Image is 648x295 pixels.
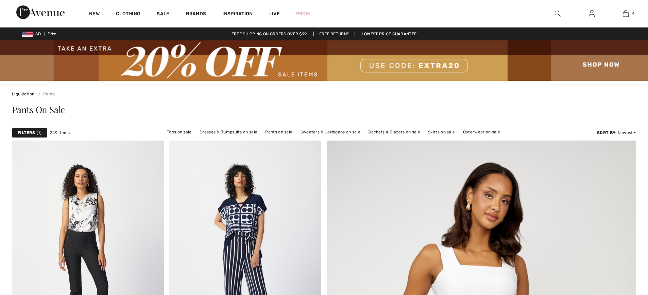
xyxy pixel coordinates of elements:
span: 1 [37,130,41,136]
a: Outerwear on sale [460,128,504,136]
span: USD [22,32,44,36]
a: Pants on sale [262,128,296,136]
span: 349 items [50,130,70,136]
a: Sale [157,11,169,18]
a: Free shipping on orders over $99 [226,32,312,36]
a: Live [269,10,280,17]
a: Clothing [116,11,140,18]
img: 1ère Avenue [16,5,65,19]
a: Prom [296,10,310,17]
a: Liquidation [12,92,34,96]
a: Tops on sale [164,128,195,136]
a: Pants [36,92,55,96]
img: search the website [555,10,561,18]
a: Lowest Price Guarantee [356,32,422,36]
a: 4 [609,10,642,18]
img: My Bag [623,10,629,18]
a: Skirts on sale [425,128,458,136]
a: Jackets & Blazers on sale [365,128,424,136]
span: EN [48,32,56,36]
a: Dresses & Jumpsuits on sale [196,128,261,136]
div: : Newest [597,130,636,136]
a: New [89,11,100,18]
strong: Sort By [597,130,615,135]
img: My Info [589,10,595,18]
span: Inspiration [222,11,253,18]
span: 4 [632,11,634,17]
strong: Filters [18,130,35,136]
a: Brands [186,11,206,18]
a: Sweaters & Cardigans on sale [297,128,364,136]
a: Sign In [583,10,600,18]
a: Free Returns [313,32,355,36]
span: Pants On Sale [12,104,65,115]
img: US Dollar [22,32,33,37]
